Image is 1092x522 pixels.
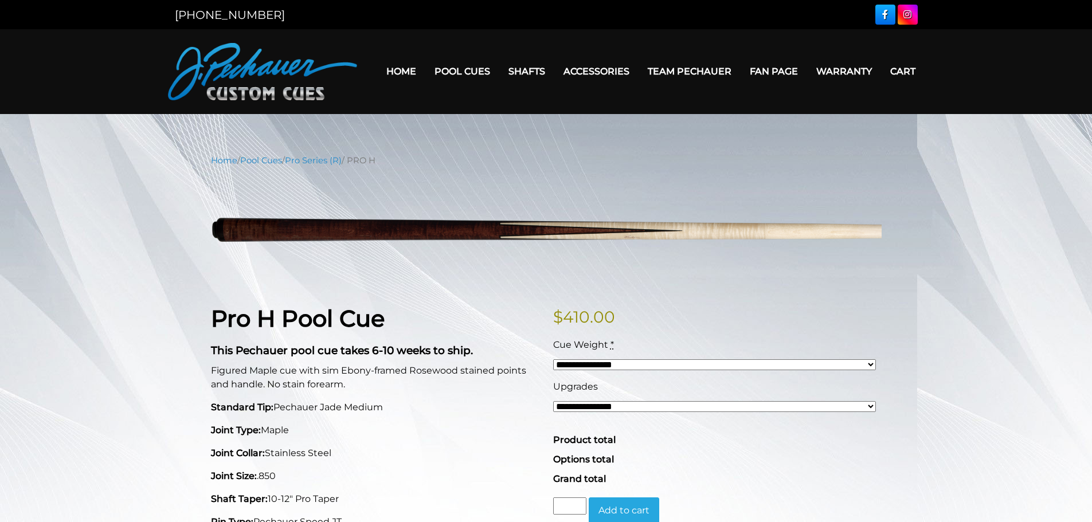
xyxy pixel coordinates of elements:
strong: Joint Size: [211,470,257,481]
span: Upgrades [553,381,598,392]
a: Team Pechauer [639,57,741,86]
a: Accessories [554,57,639,86]
nav: Breadcrumb [211,154,882,167]
strong: Joint Type: [211,425,261,435]
input: Product quantity [553,497,586,515]
a: Home [211,155,237,166]
p: Maple [211,423,539,437]
strong: Standard Tip: [211,402,273,413]
abbr: required [610,339,614,350]
span: Cue Weight [553,339,608,350]
span: Grand total [553,473,606,484]
strong: Shaft Taper: [211,493,268,504]
a: [PHONE_NUMBER] [175,8,285,22]
strong: Joint Collar: [211,448,265,458]
img: PRO-H.png [211,175,882,287]
span: $ [553,307,563,327]
span: Options total [553,454,614,465]
a: Pro Series (R) [285,155,342,166]
strong: Pro H Pool Cue [211,304,385,332]
p: Pechauer Jade Medium [211,401,539,414]
p: Figured Maple cue with sim Ebony-framed Rosewood stained points and handle. No stain forearm. [211,364,539,391]
p: 10-12" Pro Taper [211,492,539,506]
a: Shafts [499,57,554,86]
bdi: 410.00 [553,307,615,327]
a: Home [377,57,425,86]
p: Stainless Steel [211,446,539,460]
a: Cart [881,57,925,86]
a: Fan Page [741,57,807,86]
img: Pechauer Custom Cues [168,43,357,100]
a: Warranty [807,57,881,86]
a: Pool Cues [240,155,282,166]
p: .850 [211,469,539,483]
span: Product total [553,434,616,445]
strong: This Pechauer pool cue takes 6-10 weeks to ship. [211,344,473,357]
a: Pool Cues [425,57,499,86]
